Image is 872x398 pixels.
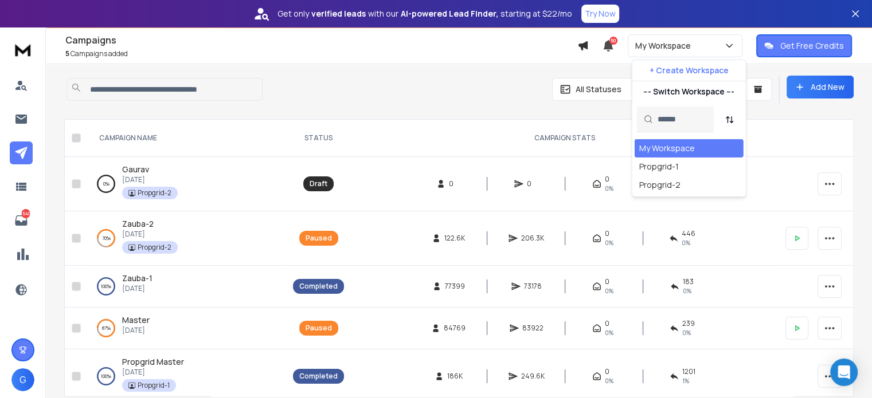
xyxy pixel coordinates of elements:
[101,371,111,382] p: 100 %
[682,319,695,328] span: 239
[449,179,460,188] span: 0
[138,381,170,390] p: Propgrid-1
[21,209,30,218] p: 1540
[286,120,351,157] th: STATUS
[683,286,691,295] span: 0 %
[682,229,695,238] span: 446
[102,322,111,334] p: 87 %
[581,5,619,23] button: Try Now
[101,281,111,292] p: 100 %
[643,86,734,97] p: --- Switch Workspace ---
[122,175,178,184] p: [DATE]
[650,65,729,76] p: + Create Workspace
[299,372,338,381] div: Completed
[122,356,184,368] a: Propgrid Master
[576,84,621,95] p: All Statuses
[524,282,542,291] span: 73178
[609,37,617,45] span: 50
[683,277,694,286] span: 183
[122,218,154,229] span: Zauba-2
[11,368,34,391] button: G
[445,282,465,291] span: 77399
[605,184,613,193] span: 0%
[122,314,150,326] a: Master
[277,8,572,19] p: Get only with our starting at $22/mo
[605,319,609,328] span: 0
[401,8,498,19] strong: AI-powered Lead Finder,
[11,39,34,60] img: logo
[605,286,613,295] span: 0%
[122,368,184,377] p: [DATE]
[311,8,366,19] strong: verified leads
[605,175,609,184] span: 0
[787,76,854,98] button: Add New
[639,179,681,191] div: Propgrid-2
[635,40,695,52] p: My Workspace
[682,238,690,247] span: 0 %
[756,34,852,57] button: Get Free Credits
[85,157,286,211] td: 0%Gaurav[DATE]Propgrid-2
[780,40,844,52] p: Get Free Credits
[605,229,609,238] span: 0
[605,376,613,385] span: 0%
[521,234,544,243] span: 206.3K
[65,33,577,47] h1: Campaigns
[639,161,679,172] div: Propgrid-1
[85,308,286,349] td: 87%Master[DATE]
[306,324,332,333] div: Paused
[122,273,152,284] a: Zauba-1
[585,8,616,19] p: Try Now
[65,49,577,58] p: Campaigns added
[632,60,746,81] button: + Create Workspace
[521,372,545,381] span: 249.6K
[682,328,691,337] span: 0 %
[85,211,286,266] td: 70%Zauba-2[DATE]Propgrid-2
[122,284,152,293] p: [DATE]
[10,209,33,232] a: 1540
[138,243,171,252] p: Propgrid-2
[718,108,741,131] button: Sort by Sort A-Z
[85,120,286,157] th: CAMPAIGN NAME
[527,179,538,188] span: 0
[351,120,779,157] th: CAMPAIGN STATS
[122,326,150,335] p: [DATE]
[682,376,689,385] span: 1 %
[122,230,178,239] p: [DATE]
[306,234,332,243] div: Paused
[444,324,466,333] span: 84769
[122,314,150,325] span: Master
[605,277,609,286] span: 0
[639,143,695,154] div: My Workspace
[122,356,184,367] span: Propgrid Master
[310,179,327,188] div: Draft
[122,218,154,230] a: Zauba-2
[605,238,613,247] span: 0%
[830,358,858,386] div: Open Intercom Messenger
[682,367,695,376] span: 1201
[122,164,149,175] a: Gaurav
[138,188,171,198] p: Propgrid-2
[605,328,613,337] span: 0%
[605,367,609,376] span: 0
[102,233,111,244] p: 70 %
[65,49,69,58] span: 5
[447,372,463,381] span: 186K
[444,234,465,243] span: 122.6K
[522,324,543,333] span: 83922
[85,266,286,308] td: 100%Zauba-1[DATE]
[103,178,110,190] p: 0 %
[299,282,338,291] div: Completed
